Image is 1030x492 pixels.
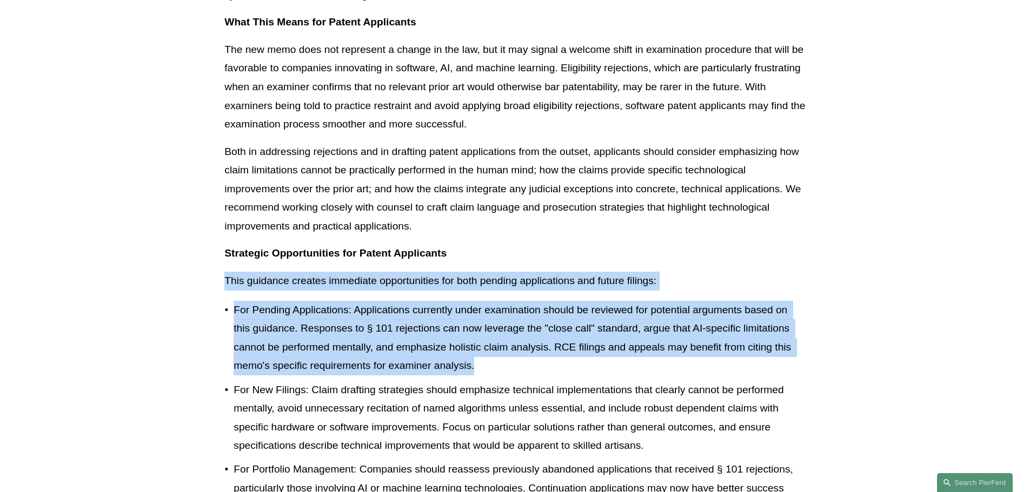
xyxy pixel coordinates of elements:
[234,301,805,375] p: For Pending Applications: Applications currently under examination should be reviewed for potenti...
[224,41,805,134] p: The new memo does not represent a change in the law, but it may signal a welcome shift in examina...
[224,247,447,259] strong: Strategic Opportunities for Patent Applicants
[224,143,805,236] p: Both in addressing rejections and in drafting patent applications from the outset, applicants sho...
[224,16,416,28] strong: What This Means for Patent Applicants
[234,381,805,455] p: For New Filings: Claim drafting strategies should emphasize technical implementations that clearl...
[224,272,805,291] p: This guidance creates immediate opportunities for both pending applications and future filings:
[937,473,1013,492] a: Search this site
